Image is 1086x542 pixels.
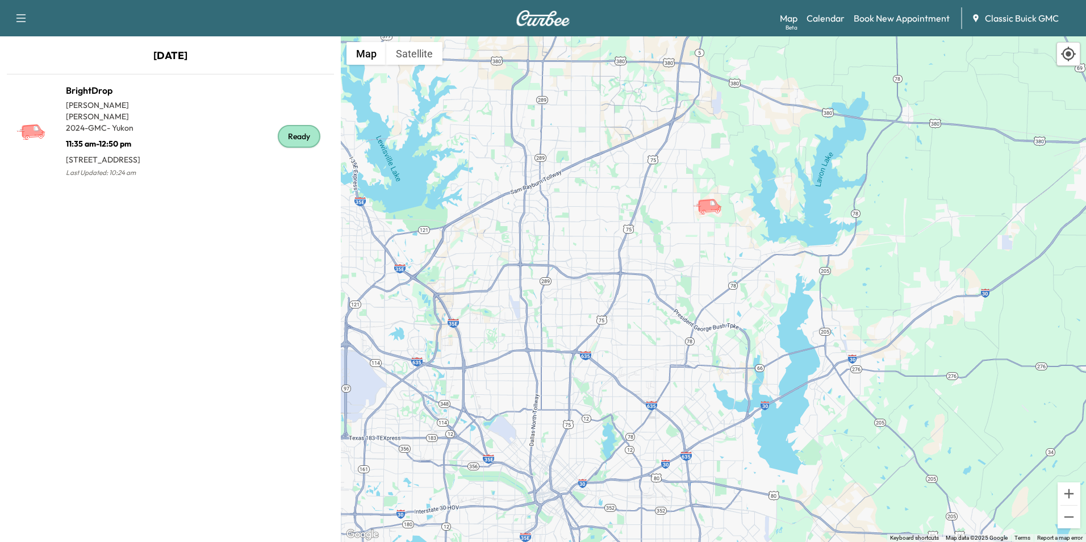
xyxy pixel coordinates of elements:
[278,125,320,148] div: Ready
[66,99,170,122] p: [PERSON_NAME] [PERSON_NAME]
[66,84,170,97] h1: BrightDrop
[344,527,381,542] a: Open this area in Google Maps (opens a new window)
[854,11,950,25] a: Book New Appointment
[786,23,797,32] div: Beta
[66,134,170,149] p: 11:35 am - 12:50 pm
[890,534,939,542] button: Keyboard shortcuts
[66,149,170,165] p: [STREET_ADDRESS]
[946,535,1008,541] span: Map data ©2025 Google
[1056,42,1080,66] div: Recenter map
[1058,506,1080,528] button: Zoom out
[386,42,442,65] button: Show satellite imagery
[1058,482,1080,505] button: Zoom in
[66,165,170,180] p: Last Updated: 10:24 am
[807,11,845,25] a: Calendar
[516,10,570,26] img: Curbee Logo
[344,527,381,542] img: Google
[66,122,170,134] p: 2024 - GMC - Yukon
[1037,535,1083,541] a: Report a map error
[985,11,1059,25] span: Classic Buick GMC
[692,186,732,206] gmp-advanced-marker: BrightDrop
[780,11,797,25] a: MapBeta
[1014,535,1030,541] a: Terms (opens in new tab)
[346,42,386,65] button: Show street map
